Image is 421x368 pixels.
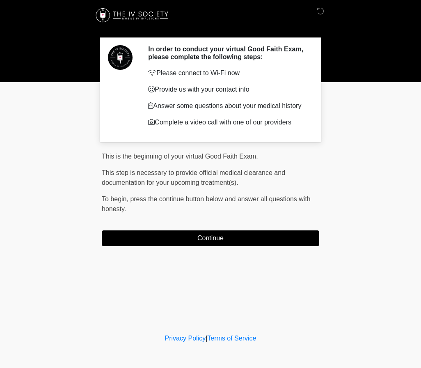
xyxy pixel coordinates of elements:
a: | [206,335,207,342]
img: The IV Society Logo [94,6,172,25]
p: Provide us with your contact info [148,85,307,94]
span: This step is necessary to provide official medical clearance and documentation for your upcoming ... [102,169,285,186]
h2: In order to conduct your virtual Good Faith Exam, please complete the following steps: [148,45,307,61]
span: To begin, ﻿﻿﻿﻿﻿﻿﻿press the continue button below and answer all questions with honesty. [102,195,311,212]
span: This is the beginning of your virtual Good Faith Exam. [102,153,258,160]
button: Continue [102,230,319,246]
a: Terms of Service [207,335,256,342]
p: Please connect to Wi-Fi now [148,68,307,78]
img: Agent Avatar [108,45,133,70]
p: Answer some questions about your medical history [148,101,307,111]
a: Privacy Policy [165,335,206,342]
p: Complete a video call with one of our providers [148,117,307,127]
